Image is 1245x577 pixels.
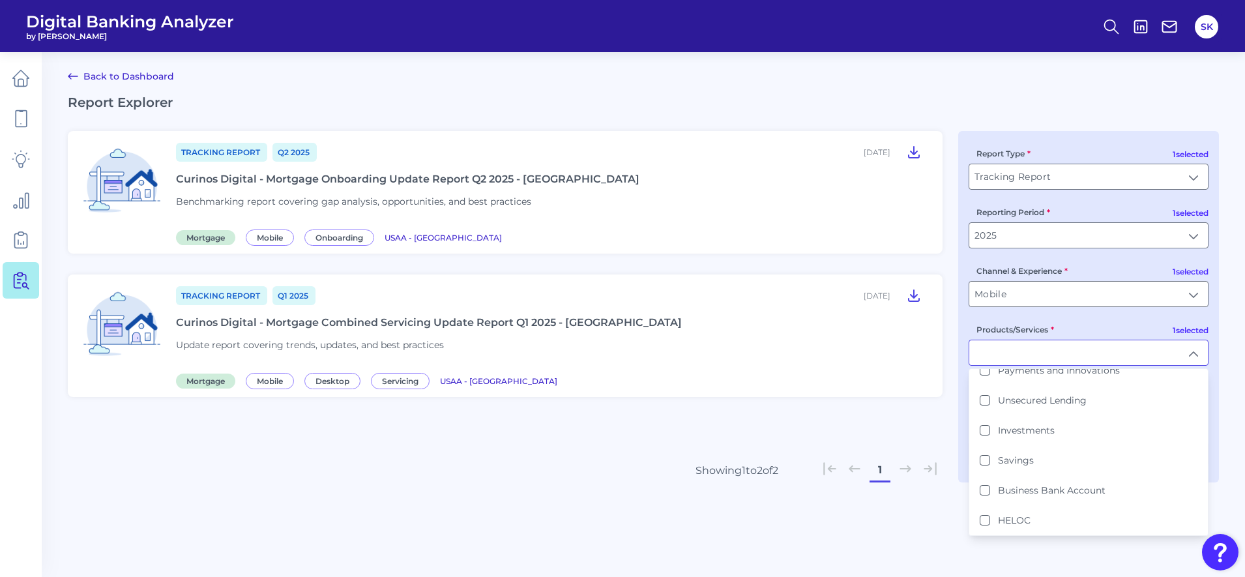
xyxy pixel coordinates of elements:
[998,514,1031,526] label: HELOC
[26,31,234,41] span: by [PERSON_NAME]
[176,339,444,351] span: Update report covering trends, updates, and best practices
[998,424,1055,436] label: Investments
[176,374,235,389] span: Mortgage
[1195,15,1218,38] button: SK
[176,230,235,245] span: Mortgage
[246,374,299,387] a: Mobile
[246,373,294,389] span: Mobile
[176,143,267,162] a: Tracking Report
[976,149,1031,158] label: Report Type
[385,233,502,243] span: USAA - [GEOGRAPHIC_DATA]
[272,286,315,305] a: Q1 2025
[176,286,267,305] a: Tracking Report
[68,95,1219,110] h2: Report Explorer
[26,12,234,31] span: Digital Banking Analyzer
[272,143,317,162] a: Q2 2025
[440,374,557,387] a: USAA - [GEOGRAPHIC_DATA]
[1202,534,1238,570] button: Open Resource Center
[176,316,682,329] div: Curinos Digital - Mortgage Combined Servicing Update Report Q1 2025 - [GEOGRAPHIC_DATA]
[68,68,174,84] a: Back to Dashboard
[371,374,435,387] a: Servicing
[385,231,502,243] a: USAA - [GEOGRAPHIC_DATA]
[246,229,294,246] span: Mobile
[998,394,1087,406] label: Unsecured Lending
[304,373,360,389] span: Desktop
[901,141,927,162] button: Curinos Digital - Mortgage Onboarding Update Report Q2 2025 - USAA
[864,147,890,157] div: [DATE]
[176,231,241,243] a: Mortgage
[78,285,166,372] img: Mortgage
[304,229,374,246] span: Onboarding
[998,454,1034,466] label: Savings
[998,364,1120,376] label: Payments and Innovations
[371,373,430,389] span: Servicing
[901,285,927,306] button: Curinos Digital - Mortgage Combined Servicing Update Report Q1 2025 - USAA
[176,374,241,387] a: Mortgage
[976,207,1050,217] label: Reporting Period
[246,231,299,243] a: Mobile
[870,460,890,481] button: 1
[440,376,557,386] span: USAA - [GEOGRAPHIC_DATA]
[78,141,166,229] img: Mortgage
[696,464,778,477] div: Showing 1 to 2 of 2
[176,173,639,185] div: Curinos Digital - Mortgage Onboarding Update Report Q2 2025 - [GEOGRAPHIC_DATA]
[976,266,1068,276] label: Channel & Experience
[976,325,1054,334] label: Products/Services
[864,291,890,301] div: [DATE]
[998,484,1106,496] label: Business Bank Account
[176,196,531,207] span: Benchmarking report covering gap analysis, opportunities, and best practices
[304,231,379,243] a: Onboarding
[304,374,366,387] a: Desktop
